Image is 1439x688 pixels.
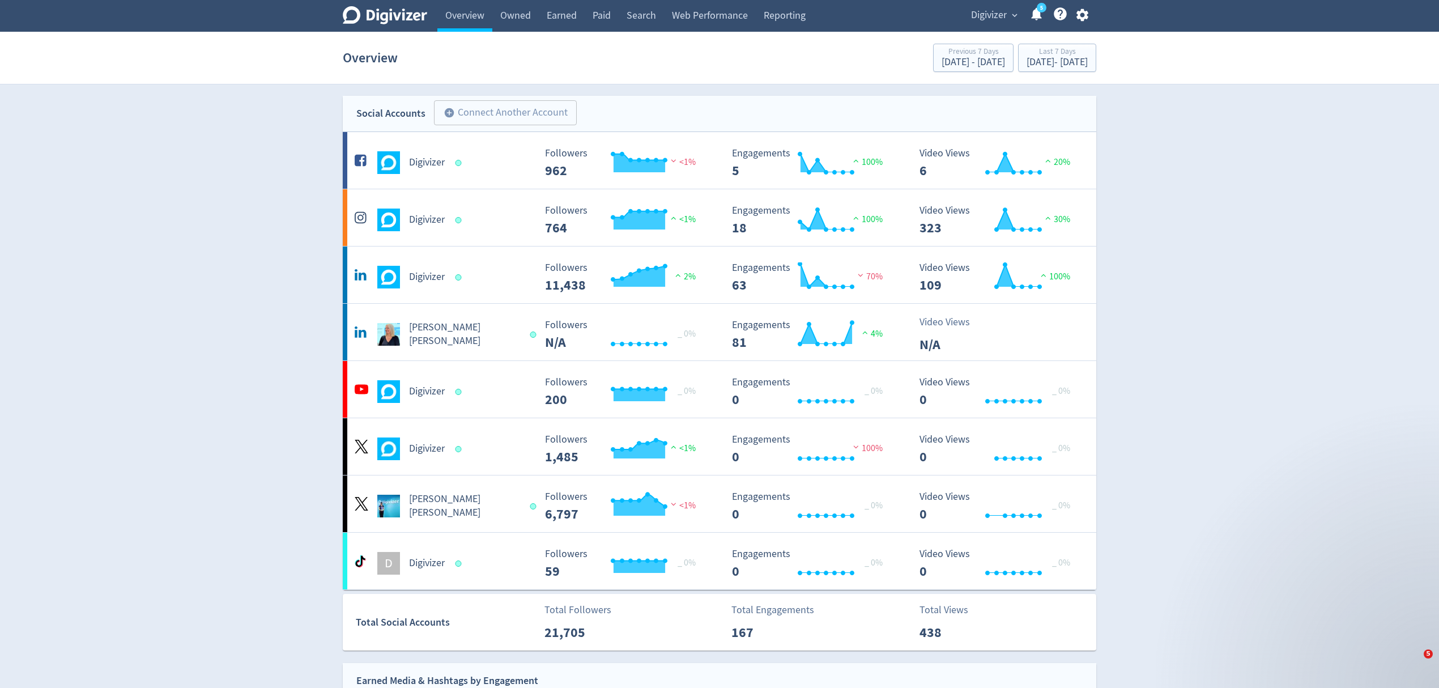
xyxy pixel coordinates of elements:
svg: Followers --- [539,434,709,464]
img: negative-performance.svg [850,443,862,451]
svg: Video Views 0 [914,377,1084,407]
div: Social Accounts [356,105,425,122]
svg: Followers --- [539,377,709,407]
span: _ 0% [865,385,883,397]
svg: Followers --- [539,148,709,178]
img: Digivizer undefined [377,151,400,174]
span: _ 0% [678,557,696,568]
img: negative-performance.svg [855,271,866,279]
span: 100% [850,214,883,225]
span: <1% [668,500,696,511]
svg: Engagements 63 [726,262,896,292]
h5: Digivizer [409,385,445,398]
svg: Engagements 81 [726,320,896,350]
svg: Video Views 6 [914,148,1084,178]
span: Data last synced: 23 Sep 2025, 2:01am (AEST) [455,217,465,223]
p: N/A [919,334,985,355]
span: Data last synced: 22 Sep 2025, 12:02pm (AEST) [530,503,539,509]
svg: Followers --- [539,205,709,235]
svg: Followers --- [539,262,709,292]
img: Digivizer undefined [377,266,400,288]
p: Video Views [919,315,985,330]
img: Emma Lo Russo undefined [377,495,400,517]
svg: Video Views 0 [914,434,1084,464]
a: Connect Another Account [425,102,577,125]
span: Data last synced: 23 Sep 2025, 9:08am (AEST) [455,274,465,281]
span: _ 0% [1052,500,1070,511]
div: [DATE] - [DATE] [942,57,1005,67]
span: 20% [1042,156,1070,168]
h5: Digivizer [409,156,445,169]
img: Digivizer undefined [377,438,400,460]
span: Data last synced: 23 Sep 2025, 2:01am (AEST) [455,160,465,166]
span: Data last synced: 22 Sep 2025, 8:01pm (AEST) [455,389,465,395]
p: 438 [919,622,985,643]
span: 5 [1424,649,1433,659]
span: Data last synced: 23 Sep 2025, 2:01am (AEST) [455,560,465,567]
span: expand_more [1010,10,1020,20]
span: <1% [668,214,696,225]
span: Digivizer [971,6,1007,24]
img: positive-performance.svg [850,156,862,165]
span: add_circle [444,107,455,118]
a: Digivizer undefinedDigivizer Followers --- Followers 764 <1% Engagements 18 Engagements 18 100% V... [343,189,1096,246]
svg: Video Views 109 [914,262,1084,292]
div: Previous 7 Days [942,48,1005,57]
span: 100% [1038,271,1070,282]
a: Emma Lo Russo undefined[PERSON_NAME] [PERSON_NAME] Followers --- _ 0% Followers N/A Engagements 8... [343,304,1096,360]
svg: Engagements 0 [726,549,896,579]
img: positive-performance.svg [672,271,684,279]
span: _ 0% [1052,443,1070,454]
button: Connect Another Account [434,100,577,125]
a: Digivizer undefinedDigivizer Followers --- Followers 962 <1% Engagements 5 Engagements 5 100% Vid... [343,132,1096,189]
span: _ 0% [678,328,696,339]
div: Total Social Accounts [356,614,537,631]
div: Last 7 Days [1027,48,1088,57]
img: negative-performance.svg [668,500,679,508]
button: Last 7 Days[DATE]- [DATE] [1018,44,1096,72]
a: Digivizer undefinedDigivizer Followers --- Followers 1,485 <1% Engagements 0 Engagements 0 100% V... [343,418,1096,475]
button: Digivizer [967,6,1020,24]
h5: [PERSON_NAME] [PERSON_NAME] [409,492,520,520]
a: Digivizer undefinedDigivizer Followers --- _ 0% Followers 200 Engagements 0 Engagements 0 _ 0% Vi... [343,361,1096,418]
span: _ 0% [1052,385,1070,397]
img: negative-performance.svg [668,156,679,165]
span: _ 0% [865,557,883,568]
button: Previous 7 Days[DATE] - [DATE] [933,44,1014,72]
a: DDigivizer Followers --- _ 0% Followers 59 Engagements 0 Engagements 0 _ 0% Video Views 0 Video V... [343,533,1096,589]
a: 5 [1037,3,1046,12]
span: <1% [668,443,696,454]
span: _ 0% [1052,557,1070,568]
span: _ 0% [865,500,883,511]
h5: Digivizer [409,270,445,284]
h5: Digivizer [409,557,445,570]
span: <1% [668,156,696,168]
span: 100% [850,156,883,168]
img: positive-performance.svg [1042,214,1054,222]
a: Emma Lo Russo undefined[PERSON_NAME] [PERSON_NAME] Followers --- Followers 6,797 <1% Engagements ... [343,475,1096,532]
svg: Engagements 0 [726,491,896,521]
iframe: Intercom live chat [1400,649,1428,677]
h5: Digivizer [409,213,445,227]
svg: Engagements 0 [726,377,896,407]
p: Total Followers [544,602,611,618]
svg: Video Views 323 [914,205,1084,235]
p: 167 [731,622,797,643]
svg: Video Views 0 [914,491,1084,521]
img: Digivizer undefined [377,380,400,403]
p: Total Engagements [731,602,814,618]
h5: [PERSON_NAME] [PERSON_NAME] [409,321,520,348]
h1: Overview [343,40,398,76]
img: Digivizer undefined [377,209,400,231]
svg: Followers --- [539,549,709,579]
p: 21,705 [544,622,610,643]
div: D [377,552,400,575]
svg: Followers --- [539,491,709,521]
a: Digivizer undefinedDigivizer Followers --- Followers 11,438 2% Engagements 63 Engagements 63 70% ... [343,247,1096,303]
span: _ 0% [678,385,696,397]
span: 4% [859,328,883,339]
svg: Engagements 18 [726,205,896,235]
img: positive-performance.svg [668,214,679,222]
span: 70% [855,271,883,282]
p: Total Views [919,602,985,618]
